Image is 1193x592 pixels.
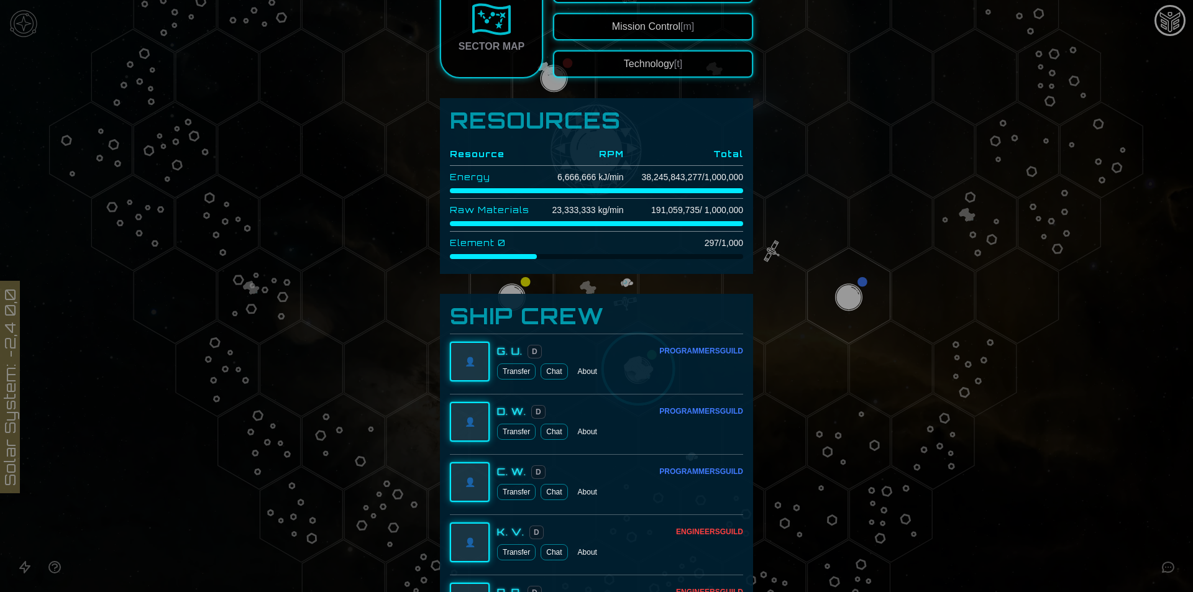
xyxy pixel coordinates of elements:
button: About [573,544,602,560]
a: Chat [541,363,567,380]
div: Programmers Guild [659,346,743,356]
td: 6,666,666 kJ/min [537,166,623,189]
button: Transfer [497,363,536,380]
div: K. V. [497,524,524,539]
div: Programmers Guild [659,467,743,476]
span: 👤 [465,536,475,549]
td: Energy [450,166,537,189]
div: Sector Map [459,39,524,54]
h1: Resources [450,108,743,133]
td: 191,059,735 / 1,000,000 [624,199,743,222]
a: Chat [541,484,567,500]
span: D [531,465,546,479]
td: 38,245,843,277 / 1,000,000 [624,166,743,189]
div: D. W. [497,404,526,419]
button: Transfer [497,484,536,500]
span: D [528,345,542,358]
button: Transfer [497,424,536,440]
button: Transfer [497,544,536,560]
span: D [531,405,546,419]
span: D [529,526,544,539]
div: C. W. [497,464,526,479]
button: Mission Control[m] [553,13,753,40]
span: 👤 [465,416,475,428]
div: G. U. [497,344,523,358]
th: RPM [537,143,623,166]
span: 👤 [465,355,475,368]
th: Total [624,143,743,166]
span: 👤 [465,476,475,488]
button: About [573,424,602,440]
td: 23,333,333 kg/min [537,199,623,222]
a: Chat [541,424,567,440]
span: [t] [674,58,682,69]
a: Chat [541,544,567,560]
div: Engineers Guild [676,527,743,537]
th: Resource [450,143,537,166]
h3: Ship Crew [450,304,743,329]
div: Programmers Guild [659,406,743,416]
td: 297 / 1,000 [624,232,743,255]
button: About [573,484,602,500]
button: Technology[t] [553,50,753,78]
span: [m] [680,21,694,32]
td: Raw Materials [450,199,537,222]
button: About [573,363,602,380]
td: Element 0 [450,232,537,255]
